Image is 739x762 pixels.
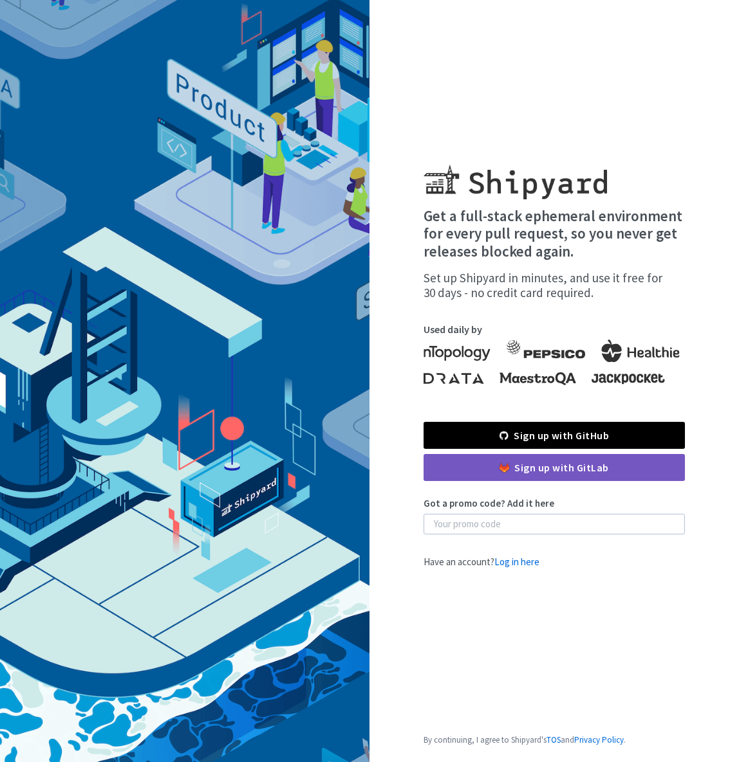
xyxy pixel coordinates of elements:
img: logo-pepsico.svg [506,340,585,365]
img: logo-ntopology.svg [424,340,491,365]
img: logo-healthie.svg [601,340,680,365]
img: logo-maestroqa.svg [500,365,575,391]
a: Log in here [494,556,539,568]
div: Set up Shipyard in minutes, and use it free for 30 days - no credit card required. [424,271,685,302]
img: gitlab-color.svg [500,463,509,473]
img: logo-jackpocket.svg [592,365,665,391]
a: TOS [547,734,561,745]
input: Your promo code [424,514,685,534]
label: Got a promo code? Add it here [424,496,554,511]
a: Sign up with GitLab [424,454,685,481]
img: Shipyard logo [424,149,607,199]
span: Used daily by [424,322,685,337]
img: logo-drata.svg [424,365,484,391]
span: By continuing, I agree to Shipyard's and . [424,734,685,747]
div: Have an account? [424,555,685,570]
h4: Get a full-stack ephemeral environment for every pull request, so you never get releases blocked ... [424,207,685,260]
a: Privacy Policy [574,734,624,745]
a: Sign up with GitHub [424,422,685,449]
